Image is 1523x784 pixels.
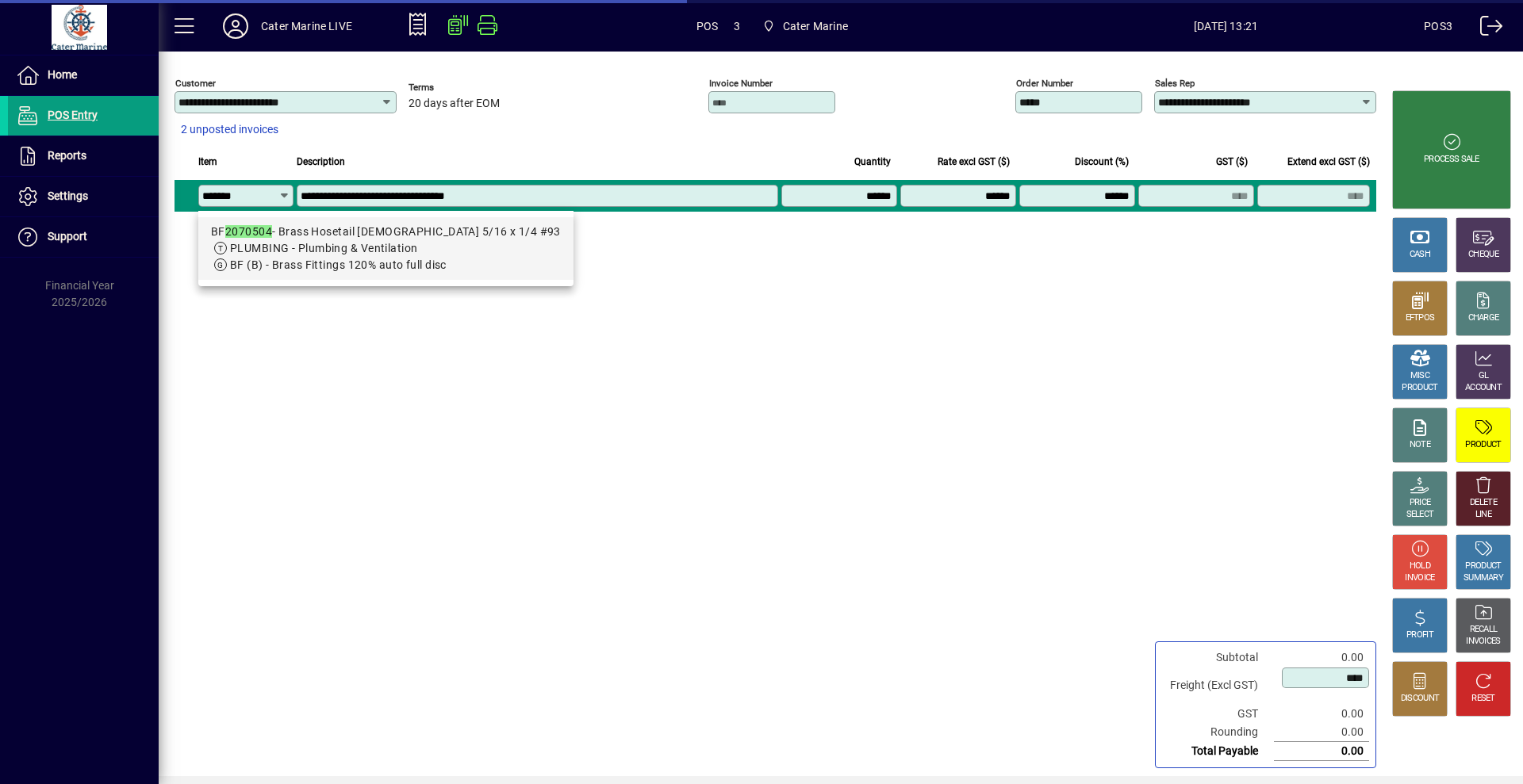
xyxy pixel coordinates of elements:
div: RESET [1471,693,1495,705]
mat-label: Invoice number [709,78,773,89]
span: Item [198,153,217,170]
div: CHARGE [1468,312,1499,324]
span: BF (B) - Brass Fittings 120% auto full disc [230,258,447,271]
span: POS Entry [48,109,98,121]
span: Quantity [854,153,891,170]
span: 3 [734,13,740,39]
div: RECALL [1470,624,1498,636]
span: Rate excl GST ($) [938,153,1010,170]
mat-label: Order number [1016,78,1073,89]
div: INVOICE [1405,572,1434,584]
span: PLUMBING - Plumbing & Ventilation [230,242,417,254]
div: PRODUCT [1402,382,1437,394]
span: Discount (%) [1075,153,1129,170]
span: POS [696,13,719,39]
td: Total Payable [1162,742,1274,761]
div: NOTE [1410,439,1430,451]
div: MISC [1410,370,1429,382]
button: Profile [210,12,261,40]
a: Settings [8,177,159,216]
div: CHEQUE [1468,249,1498,261]
button: 2 unposted invoices [175,116,285,144]
td: Rounding [1162,723,1274,742]
div: EFTPOS [1406,312,1435,324]
div: Cater Marine LIVE [261,13,352,39]
td: Freight (Excl GST) [1162,667,1274,705]
div: ACCOUNT [1465,382,1502,394]
em: 2070504 [225,225,272,238]
span: Home [48,68,77,81]
span: [DATE] 13:21 [1028,13,1424,39]
span: Extend excl GST ($) [1287,153,1370,170]
div: GL [1479,370,1489,382]
div: CASH [1410,249,1430,261]
div: INVOICES [1466,636,1500,648]
div: BF - Brass Hosetail [DEMOGRAPHIC_DATA] 5/16 x 1/4 #93 [211,224,561,240]
span: Cater Marine [783,13,848,39]
mat-label: Customer [175,78,216,89]
a: Logout [1468,3,1503,55]
span: GST ($) [1216,153,1248,170]
div: PRODUCT [1465,439,1501,451]
div: SELECT [1406,509,1434,521]
span: 2 unposted invoices [181,121,278,138]
td: GST [1162,705,1274,723]
span: Description [297,153,345,170]
span: Cater Marine [756,12,854,40]
div: LINE [1475,509,1491,521]
div: PROFIT [1406,629,1433,641]
div: POS3 [1424,13,1452,39]
a: Home [8,55,159,95]
td: 0.00 [1274,742,1369,761]
div: PRODUCT [1465,560,1501,572]
a: Support [8,217,159,257]
div: PRICE [1410,497,1431,509]
td: 0.00 [1274,705,1369,723]
td: Subtotal [1162,648,1274,667]
td: 0.00 [1274,648,1369,667]
span: Reports [48,149,86,162]
div: DISCOUNT [1401,693,1439,705]
span: Settings [48,189,88,202]
span: Support [48,230,87,243]
div: HOLD [1410,560,1430,572]
mat-option: BF2070504 - Brass Hosetail Female 5/16 x 1/4 #93 [198,217,574,280]
div: DELETE [1470,497,1497,509]
a: Reports [8,136,159,176]
div: PROCESS SALE [1424,154,1479,166]
mat-label: Sales rep [1155,78,1195,89]
div: SUMMARY [1464,572,1503,584]
td: 0.00 [1274,723,1369,742]
span: Terms [409,82,504,93]
span: 20 days after EOM [409,98,500,110]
